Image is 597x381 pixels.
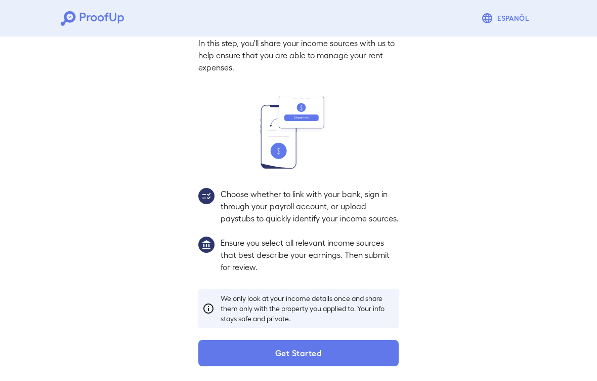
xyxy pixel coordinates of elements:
p: Ensure you select all relevant income sources that best describe your earnings. Then submit for r... [221,237,399,273]
p: Choose whether to link with your bank, sign in through your payroll account, or upload paystubs t... [221,188,399,224]
img: group1.svg [198,237,215,253]
p: In this step, you'll share your income sources with us to help ensure that you are able to manage... [198,37,399,73]
img: group2.svg [198,188,215,204]
button: Get Started [198,340,399,366]
button: Espanõl [477,8,536,28]
p: We only look at your income details once and share them only with the property you applied to. Yo... [221,293,395,324]
img: transfer_money.svg [261,96,336,169]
